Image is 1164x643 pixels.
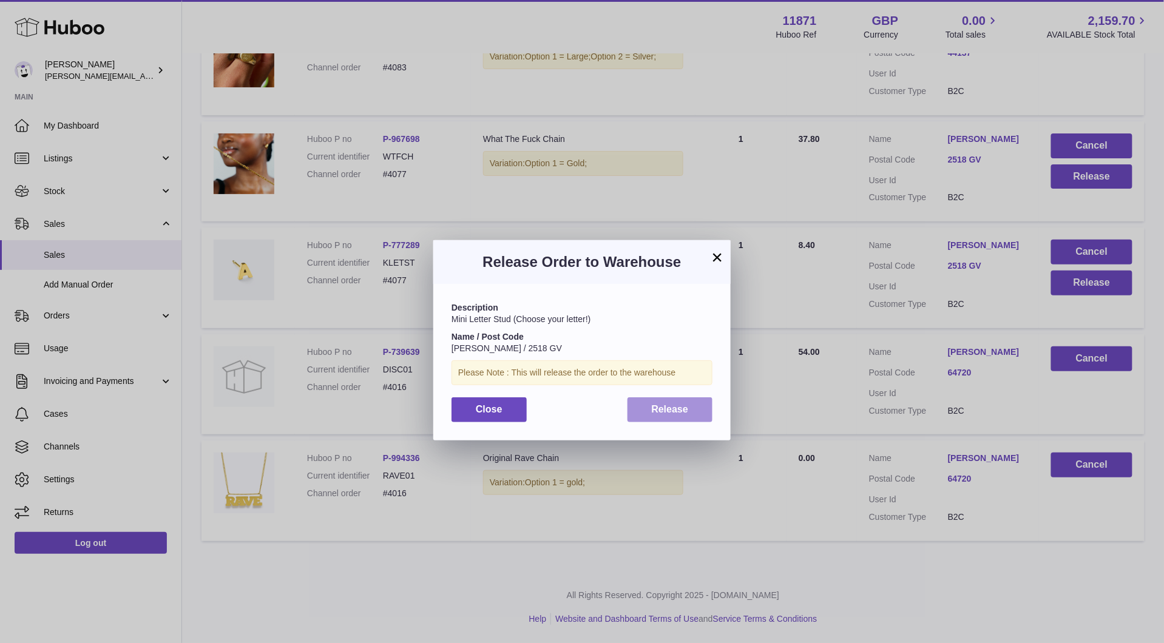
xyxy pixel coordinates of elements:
span: Release [652,404,689,414]
button: × [710,250,725,264]
button: Close [452,397,527,422]
span: Close [476,404,502,414]
h3: Release Order to Warehouse [452,252,712,272]
strong: Name / Post Code [452,332,524,342]
button: Release [628,397,713,422]
strong: Description [452,303,498,312]
span: [PERSON_NAME] / 2518 GV [452,343,562,353]
div: Please Note : This will release the order to the warehouse [452,360,712,385]
span: Mini Letter Stud (Choose your letter!) [452,314,591,324]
